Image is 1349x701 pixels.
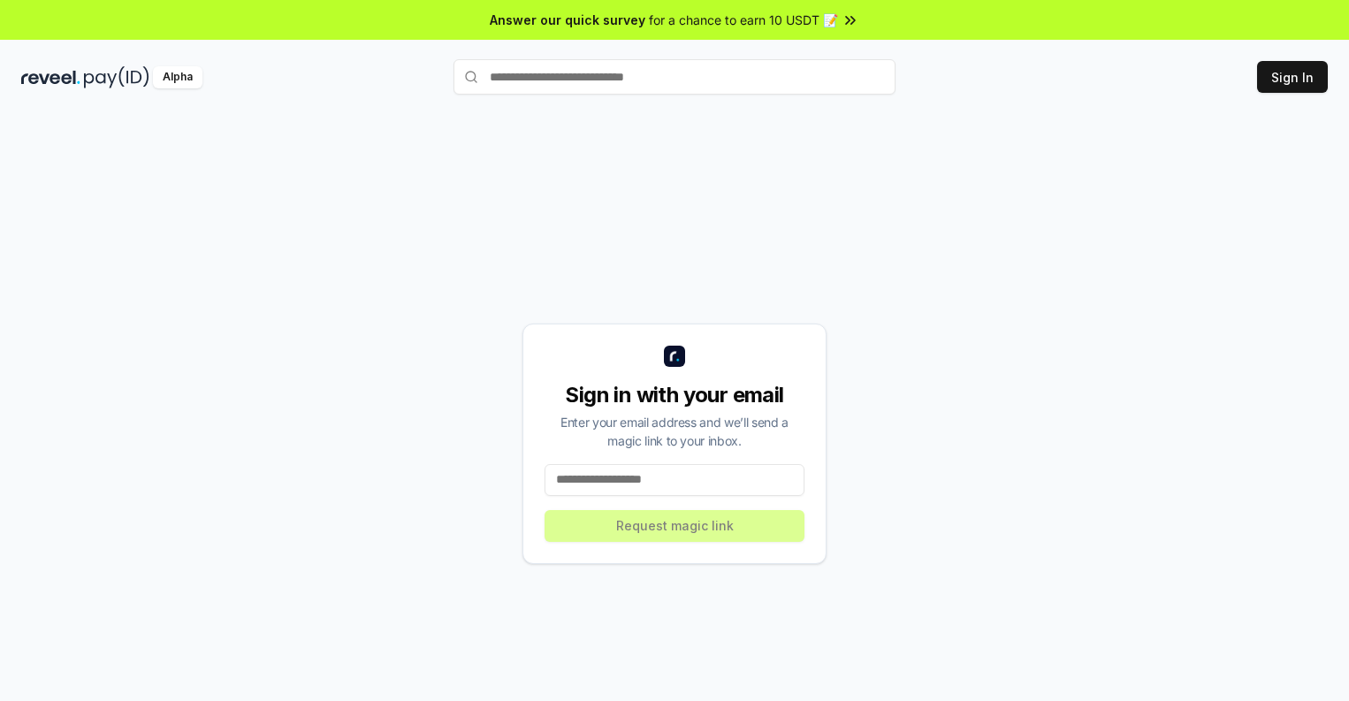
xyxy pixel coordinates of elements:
[21,66,80,88] img: reveel_dark
[1257,61,1328,93] button: Sign In
[84,66,149,88] img: pay_id
[664,346,685,367] img: logo_small
[153,66,202,88] div: Alpha
[545,413,804,450] div: Enter your email address and we’ll send a magic link to your inbox.
[490,11,645,29] span: Answer our quick survey
[545,381,804,409] div: Sign in with your email
[649,11,838,29] span: for a chance to earn 10 USDT 📝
